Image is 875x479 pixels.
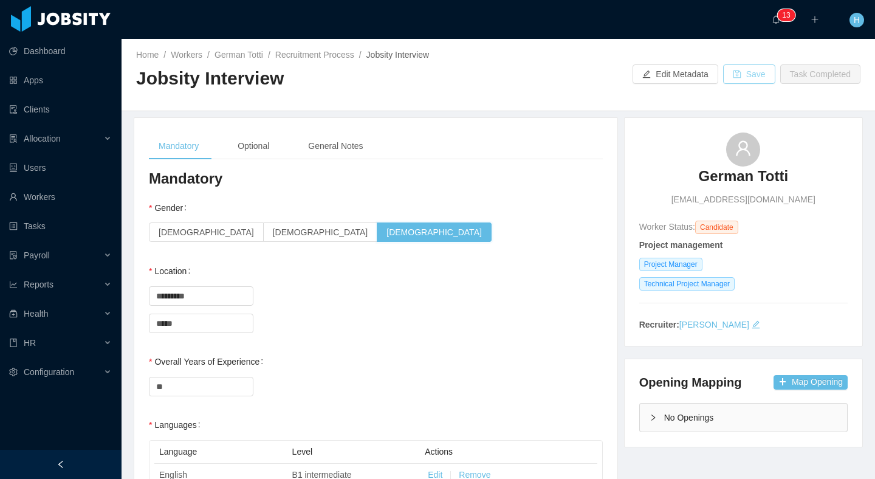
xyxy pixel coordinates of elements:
[735,140,752,157] i: icon: user
[171,50,202,60] a: Workers
[149,266,195,276] label: Location
[136,66,498,91] h2: Jobsity Interview
[777,9,795,21] sup: 13
[292,447,312,457] span: Level
[268,50,270,60] span: /
[639,240,723,250] strong: Project management
[149,377,253,396] input: Overall Years of Experience
[149,133,208,160] div: Mandatory
[366,50,429,60] span: Jobsity Interview
[24,309,48,319] span: Health
[639,277,735,291] span: Technical Project Manager
[699,167,789,193] a: German Totti
[149,420,205,430] label: Languages
[854,13,860,27] span: H
[228,133,279,160] div: Optional
[149,357,268,367] label: Overall Years of Experience
[639,374,742,391] h4: Opening Mapping
[9,68,112,92] a: icon: appstoreApps
[24,367,74,377] span: Configuration
[24,250,50,260] span: Payroll
[723,64,775,84] button: icon: saveSave
[24,134,61,143] span: Allocation
[207,50,210,60] span: /
[639,222,695,232] span: Worker Status:
[752,320,760,329] i: icon: edit
[149,169,603,188] h3: Mandatory
[24,280,53,289] span: Reports
[214,50,263,60] a: German Totti
[786,9,791,21] p: 3
[774,375,848,390] button: icon: plusMap Opening
[298,133,372,160] div: General Notes
[9,251,18,260] i: icon: file-protect
[159,227,254,237] span: [DEMOGRAPHIC_DATA]
[9,97,112,122] a: icon: auditClients
[24,338,36,348] span: HR
[9,280,18,289] i: icon: line-chart
[811,15,819,24] i: icon: plus
[9,185,112,209] a: icon: userWorkers
[650,414,657,421] i: icon: right
[9,339,18,347] i: icon: book
[639,258,702,271] span: Project Manager
[679,320,749,329] a: [PERSON_NAME]
[9,134,18,143] i: icon: solution
[425,447,453,457] span: Actions
[386,227,482,237] span: [DEMOGRAPHIC_DATA]
[640,404,847,432] div: icon: rightNo Openings
[149,203,191,213] label: Gender
[273,227,368,237] span: [DEMOGRAPHIC_DATA]
[671,193,815,206] span: [EMAIL_ADDRESS][DOMAIN_NAME]
[136,50,159,60] a: Home
[780,64,860,84] button: Task Completed
[639,320,679,329] strong: Recruiter:
[9,156,112,180] a: icon: robotUsers
[9,309,18,318] i: icon: medicine-box
[359,50,362,60] span: /
[275,50,354,60] a: Recruitment Process
[9,214,112,238] a: icon: profileTasks
[699,167,789,186] h3: German Totti
[9,368,18,376] i: icon: setting
[782,9,786,21] p: 1
[9,39,112,63] a: icon: pie-chartDashboard
[163,50,166,60] span: /
[159,447,197,457] span: Language
[772,15,780,24] i: icon: bell
[633,64,718,84] button: icon: editEdit Metadata
[695,221,738,234] span: Candidate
